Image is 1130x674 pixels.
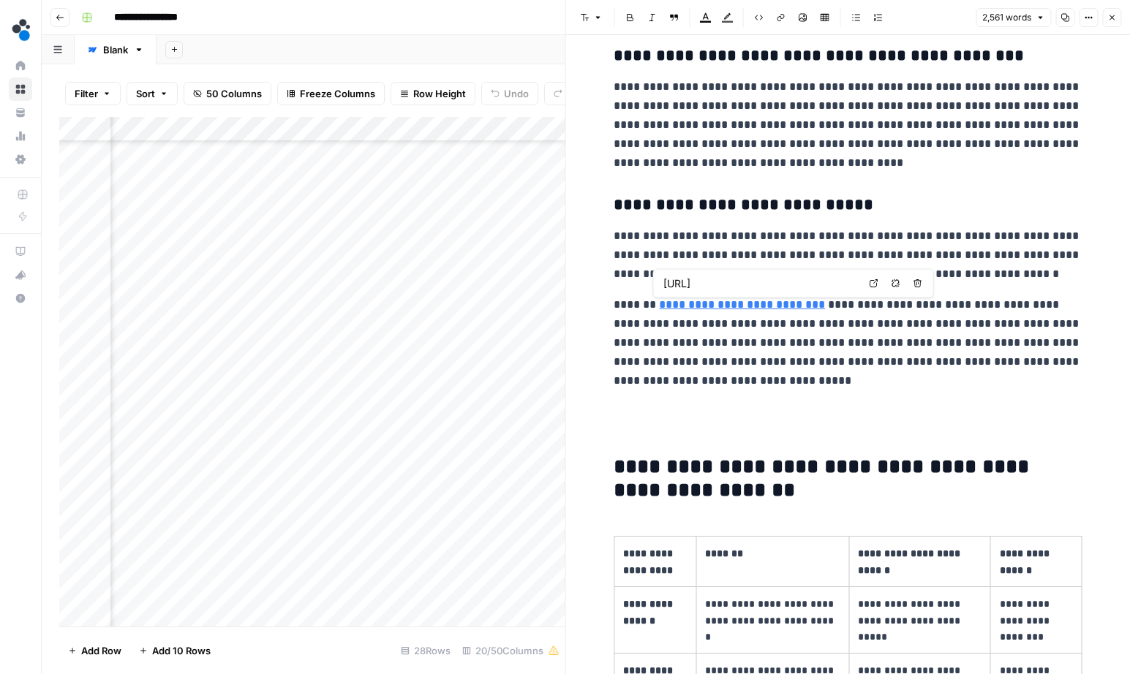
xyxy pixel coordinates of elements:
span: Add Row [81,643,121,658]
button: Filter [65,82,121,105]
button: 2,561 words [976,8,1051,27]
span: 2,561 words [982,11,1031,24]
a: Home [9,54,32,77]
button: Add Row [59,639,130,662]
span: Sort [136,86,155,101]
button: Row Height [391,82,475,105]
button: What's new? [9,263,32,287]
button: Undo [481,82,538,105]
button: Sort [127,82,178,105]
span: Filter [75,86,98,101]
div: 20/50 Columns [456,639,565,662]
a: AirOps Academy [9,240,32,263]
button: Add 10 Rows [130,639,219,662]
button: Help + Support [9,287,32,310]
a: Settings [9,148,32,171]
div: Blank [103,42,128,57]
span: Row Height [413,86,466,101]
span: Freeze Columns [300,86,375,101]
span: Undo [504,86,529,101]
button: Workspace: spot.ai [9,12,32,48]
a: Browse [9,77,32,101]
a: Usage [9,124,32,148]
a: Your Data [9,101,32,124]
span: 50 Columns [206,86,262,101]
span: Add 10 Rows [152,643,211,658]
div: 28 Rows [395,639,456,662]
button: 50 Columns [184,82,271,105]
img: spot.ai Logo [9,17,35,43]
div: What's new? [10,264,31,286]
button: Freeze Columns [277,82,385,105]
a: Blank [75,35,157,64]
